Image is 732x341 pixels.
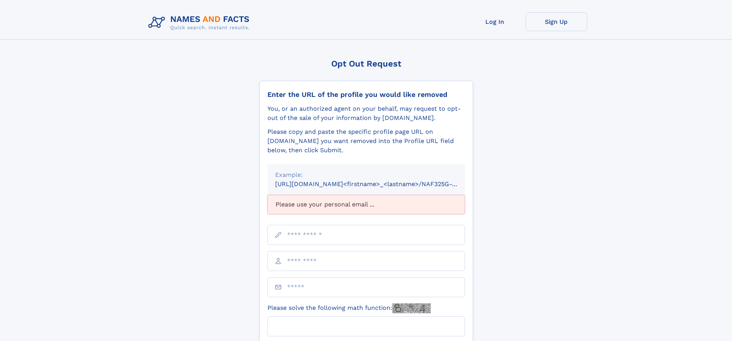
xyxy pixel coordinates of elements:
div: Please use your personal email ... [267,195,465,214]
div: Example: [275,170,457,180]
label: Please solve the following math function: [267,303,431,313]
div: Opt Out Request [259,59,473,68]
small: [URL][DOMAIN_NAME]<firstname>_<lastname>/NAF325G-xxxxxxxx [275,180,480,188]
div: Please copy and paste the specific profile page URL on [DOMAIN_NAME] you want removed into the Pr... [267,127,465,155]
div: You, or an authorized agent on your behalf, may request to opt-out of the sale of your informatio... [267,104,465,123]
a: Sign Up [526,12,587,31]
img: Logo Names and Facts [145,12,256,33]
div: Enter the URL of the profile you would like removed [267,90,465,99]
a: Log In [464,12,526,31]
